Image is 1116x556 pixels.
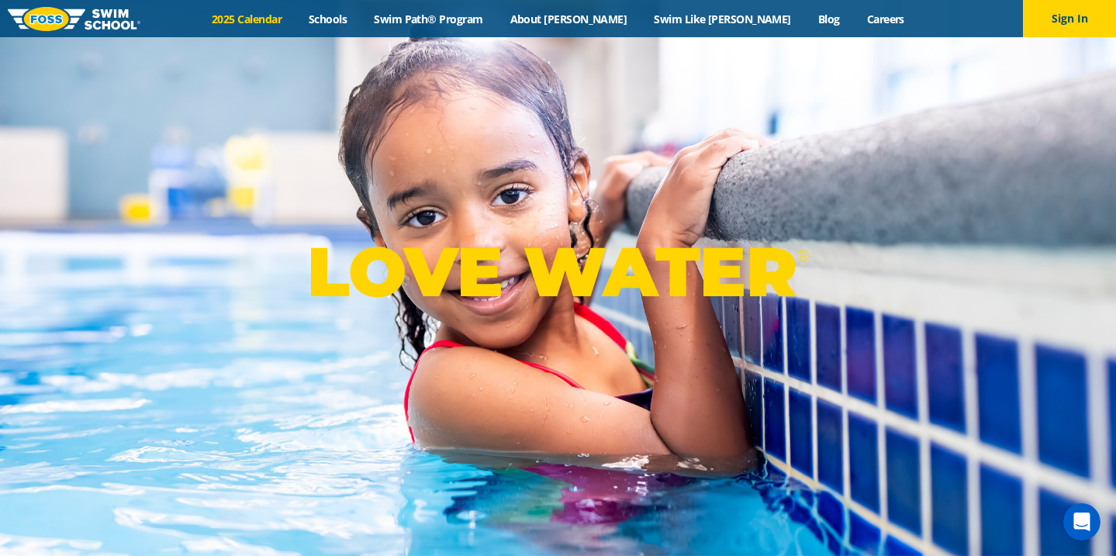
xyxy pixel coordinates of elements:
a: Swim Like [PERSON_NAME] [641,12,805,26]
a: About [PERSON_NAME] [496,12,641,26]
sup: ® [796,246,809,265]
a: 2025 Calendar [199,12,295,26]
a: Blog [804,12,853,26]
a: Schools [295,12,361,26]
iframe: Intercom live chat [1063,503,1100,540]
p: LOVE WATER [307,230,809,313]
img: FOSS Swim School Logo [8,7,140,31]
a: Swim Path® Program [361,12,496,26]
a: Careers [853,12,917,26]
